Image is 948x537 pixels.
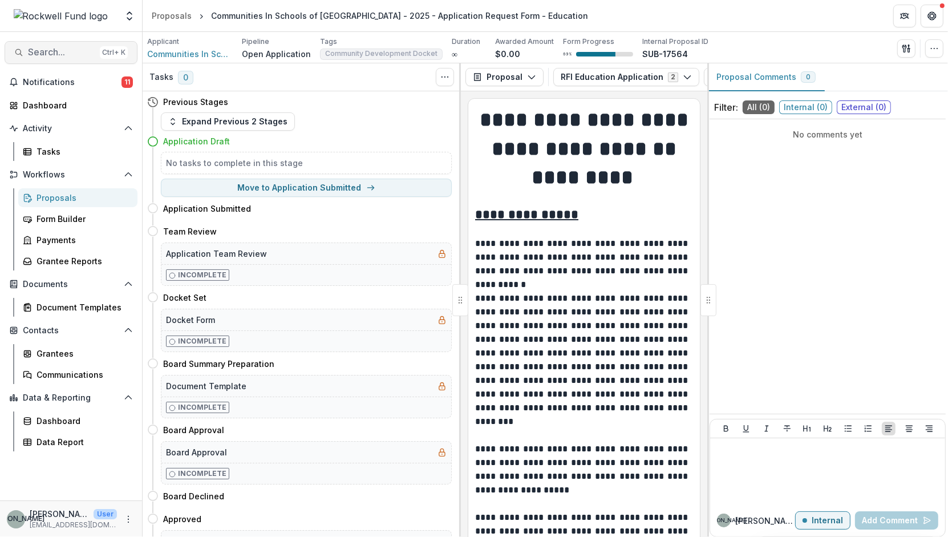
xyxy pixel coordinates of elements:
a: Proposals [147,7,196,24]
div: Payments [37,234,128,246]
p: Awarded Amount [495,37,554,47]
p: $0.00 [495,48,520,60]
button: Proposal Comments [707,63,825,91]
h4: Approved [163,513,201,525]
h4: Application Draft [163,135,230,147]
button: Italicize [760,422,773,435]
button: RFI Education Application2 [553,68,699,86]
span: Activity [23,124,119,134]
button: Align Center [902,422,916,435]
h4: Docket Set [163,292,206,304]
button: Get Help [921,5,943,27]
h5: Board Approval [166,446,227,458]
a: Grantee Reports [18,252,137,270]
h4: Board Summary Preparation [163,358,274,370]
h5: No tasks to complete in this stage [166,157,447,169]
button: Bullet List [841,422,855,435]
div: Dashboard [37,415,128,427]
h4: Previous Stages [163,96,228,108]
button: Underline [739,422,753,435]
button: Align Right [922,422,936,435]
button: Align Left [882,422,896,435]
span: 0 [806,73,811,81]
a: Tasks [18,142,137,161]
a: Communities In Schools of [GEOGRAPHIC_DATA] [147,48,233,60]
p: Tags [320,37,337,47]
span: Community Development Docket [325,50,437,58]
span: Internal ( 0 ) [779,100,832,114]
div: Communities In Schools of [GEOGRAPHIC_DATA] - 2025 - Application Request Form - Education [211,10,588,22]
a: Data Report [18,433,137,451]
a: Communications [18,365,137,384]
button: Open Data & Reporting [5,389,137,407]
p: Internal Proposal ID [642,37,708,47]
div: Grantee Reports [37,255,128,267]
button: Notifications11 [5,73,137,91]
button: Heading 1 [800,422,814,435]
a: Dashboard [18,411,137,430]
button: Bold [719,422,733,435]
a: Grantees [18,344,137,363]
span: External ( 0 ) [837,100,891,114]
span: 11 [121,76,133,88]
a: Dashboard [5,96,137,115]
div: Data Report [37,436,128,448]
div: Judy A. Ahlgrim [701,518,747,523]
h4: Board Approval [163,424,224,436]
span: Search... [28,47,95,58]
div: Proposals [152,10,192,22]
a: Document Templates [18,298,137,317]
p: Incomplete [178,336,226,346]
button: Open Documents [5,275,137,293]
button: Open Activity [5,119,137,138]
p: Incomplete [178,402,226,413]
button: Partners [893,5,916,27]
div: Ctrl + K [100,46,128,59]
button: Strike [780,422,794,435]
span: Notifications [23,78,121,87]
div: Dashboard [23,99,128,111]
span: Contacts [23,326,119,336]
button: Toggle View Cancelled Tasks [436,68,454,86]
p: No comments yet [714,128,941,140]
button: Add Comment [855,511,938,530]
h4: Application Submitted [163,203,251,215]
h5: Application Team Review [166,248,267,260]
p: ∞ [452,48,457,60]
p: Pipeline [242,37,269,47]
button: View Attached Files [704,68,722,86]
button: Open entity switcher [121,5,137,27]
div: Document Templates [37,301,128,313]
h3: Tasks [149,72,173,82]
p: SUB-17564 [642,48,688,60]
p: Internal [812,516,843,526]
h4: Board Declined [163,490,224,502]
p: Incomplete [178,270,226,280]
button: Expand Previous 2 Stages [161,112,295,131]
span: 0 [178,71,193,84]
span: Workflows [23,170,119,180]
img: Rockwell Fund logo [14,9,108,23]
p: [EMAIL_ADDRESS][DOMAIN_NAME] [30,520,117,530]
p: [PERSON_NAME] [735,515,795,527]
button: Search... [5,41,137,64]
p: Filter: [714,100,738,114]
a: Payments [18,231,137,249]
p: 69 % [563,50,572,58]
p: Applicant [147,37,179,47]
div: Communications [37,369,128,381]
button: Ordered List [861,422,875,435]
button: Heading 2 [821,422,834,435]
a: Proposals [18,188,137,207]
div: Grantees [37,348,128,360]
h5: Document Template [166,380,246,392]
button: Move to Application Submitted [161,179,452,197]
a: Form Builder [18,209,137,228]
h4: Team Review [163,225,217,237]
span: Documents [23,280,119,289]
p: User [94,509,117,519]
button: Internal [795,511,850,530]
button: Open Contacts [5,321,137,340]
div: Form Builder [37,213,128,225]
